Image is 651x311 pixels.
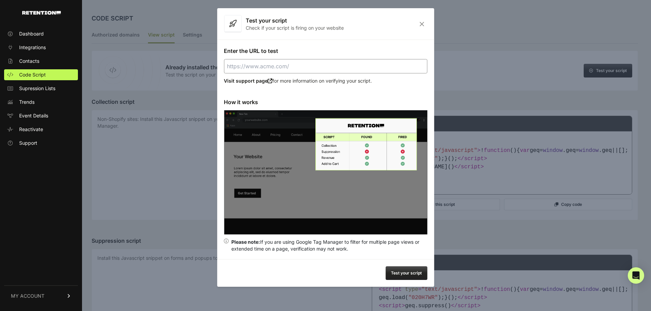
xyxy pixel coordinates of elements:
[224,98,427,106] h3: How it works
[22,11,61,15] img: Retention.com
[224,59,427,73] input: https://www.acme.com/
[224,110,427,235] img: verify script installation
[19,126,43,133] span: Reactivate
[224,47,278,54] label: Enter the URL to test
[4,69,78,80] a: Code Script
[4,28,78,39] a: Dashboard
[19,85,55,92] span: Supression Lists
[231,239,260,245] strong: Please note:
[4,83,78,94] a: Supression Lists
[4,285,78,306] a: MY ACCOUNT
[19,99,35,105] span: Trends
[4,110,78,121] a: Event Details
[224,77,427,84] p: for more information on verifying your script.
[19,112,48,119] span: Event Details
[246,25,344,31] p: Check if your script is firing on your website
[385,266,427,280] button: Test your script
[417,21,427,27] i: Close
[4,42,78,53] a: Integrations
[224,78,272,84] a: Visit support page
[19,58,39,65] span: Contacts
[231,239,427,252] div: If you are using Google Tag Manager to filter for multiple page views or extended time on a page,...
[4,56,78,67] a: Contacts
[628,267,644,284] div: Open Intercom Messenger
[4,124,78,135] a: Reactivate
[11,293,44,299] span: MY ACCOUNT
[246,16,344,25] h3: Test your script
[19,71,46,78] span: Code Script
[4,97,78,108] a: Trends
[19,30,44,37] span: Dashboard
[4,138,78,149] a: Support
[19,44,46,51] span: Integrations
[19,140,37,146] span: Support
